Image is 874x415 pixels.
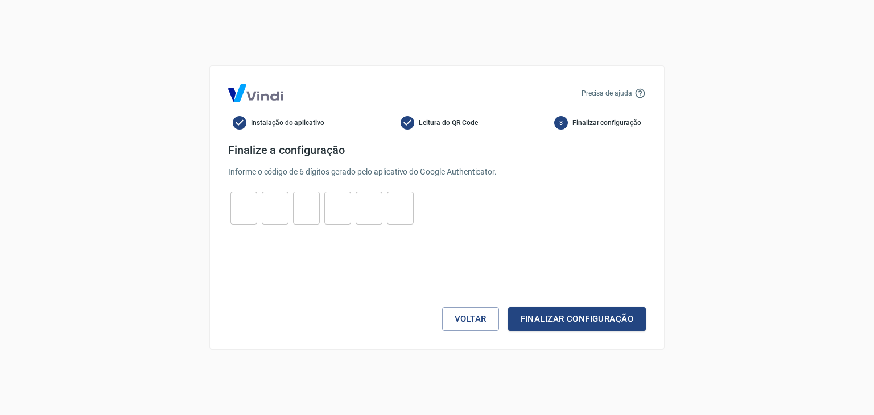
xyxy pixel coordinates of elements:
text: 3 [559,119,563,127]
button: Finalizar configuração [508,307,646,331]
span: Leitura do QR Code [419,118,477,128]
span: Finalizar configuração [572,118,641,128]
span: Instalação do aplicativo [251,118,324,128]
h4: Finalize a configuração [228,143,646,157]
img: Logo Vind [228,84,283,102]
p: Informe o código de 6 dígitos gerado pelo aplicativo do Google Authenticator. [228,166,646,178]
button: Voltar [442,307,499,331]
p: Precisa de ajuda [582,88,632,98]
